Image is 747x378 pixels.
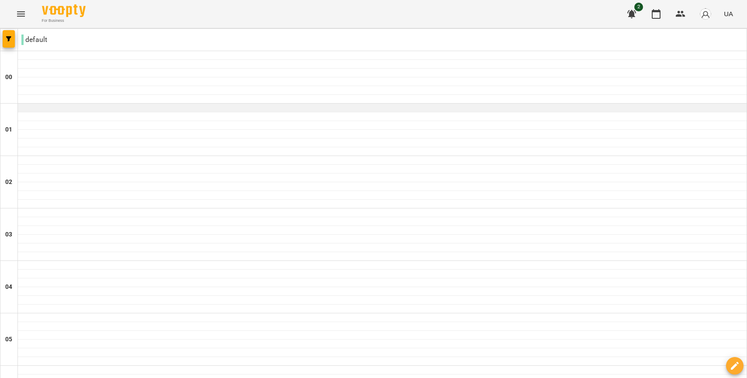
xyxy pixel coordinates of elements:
button: Menu [10,3,31,24]
p: default [21,35,47,45]
h6: 01 [5,125,12,135]
span: UA [724,9,733,18]
h6: 03 [5,230,12,239]
span: For Business [42,18,86,24]
h6: 00 [5,73,12,82]
h6: 04 [5,282,12,292]
img: avatar_s.png [699,8,712,20]
h6: 05 [5,335,12,344]
span: 2 [634,3,643,11]
button: UA [720,6,737,22]
h6: 02 [5,177,12,187]
img: Voopty Logo [42,4,86,17]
